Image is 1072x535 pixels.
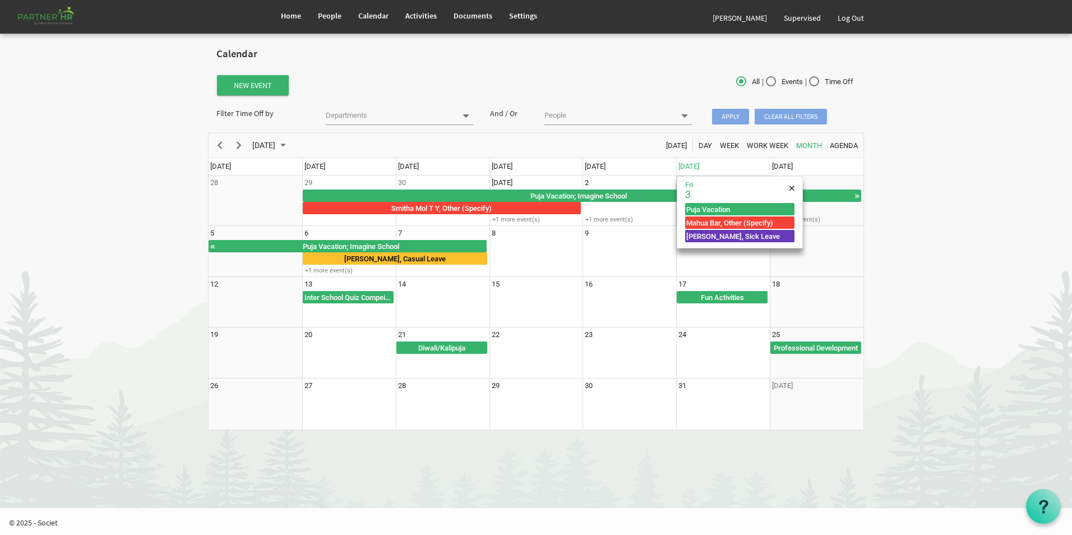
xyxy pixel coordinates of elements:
div: Tuesday, October 14, 2025 [398,279,406,290]
input: Departments [326,108,455,123]
div: Puja Vacation; Imagine School [216,241,486,252]
button: Week [718,138,741,152]
div: Sunday, October 12, 2025 [210,279,218,290]
div: Wednesday, October 1, 2025 [492,177,512,188]
span: Time Off [809,77,853,87]
div: Friday, October 17, 2025 [678,279,686,290]
div: Wednesday, October 29, 2025 [492,380,500,391]
div: Puja Vacation Begin From Monday, September 29, 2025 at 12:00:00 AM GMT-07:00 Ends At Wednesday, O... [303,190,862,202]
span: Day [697,139,713,153]
div: 3 [685,190,700,200]
div: +1 more event(s) [490,215,583,224]
div: Fri [685,181,784,190]
div: Sunday, October 5, 2025 [210,228,214,239]
div: Monday, October 27, 2025 [304,380,312,391]
div: Puja Vacation Begin From Monday, September 29, 2025 at 12:00:00 AM GMT-07:00 Ends At Wednesday, O... [209,240,487,252]
span: [DATE] [772,162,793,170]
span: Events [766,77,803,87]
div: +1 more event(s) [770,215,863,224]
div: Tuesday, October 7, 2025 [398,228,402,239]
div: | | [645,74,864,90]
div: October 2025 [248,133,293,157]
span: Documents [454,11,492,21]
span: [DATE] [665,139,688,153]
div: next period [229,133,248,157]
div: [PERSON_NAME], Casual Leave [303,253,487,264]
span: Home [281,11,301,21]
div: Professional Development [771,342,861,353]
div: Puja Vacation Begin From Monday, September 29, 2025 at 12:00:00 AM GMT-07:00 Ends At Wednesday, O... [685,203,794,215]
div: Friday, October 31, 2025 [678,380,686,391]
div: Monday, October 13, 2025 [304,279,312,290]
div: Inter School Quiz Compeition Begin From Monday, October 13, 2025 at 12:00:00 AM GMT-07:00 Ends At... [303,291,394,303]
div: Smitha Mol T Y, Other (Specify) Begin From Monday, September 29, 2025 at 12:00:00 AM GMT-07:00 En... [303,202,581,214]
div: Diwali/Kalipuja [397,342,487,353]
span: [DATE] [678,162,699,170]
span: People [318,11,341,21]
div: Professional Development Begin From Saturday, October 25, 2025 at 12:00:00 AM GMT-07:00 Ends At S... [770,342,861,354]
schedule: of October 2025 [208,133,864,430]
a: Supervised [775,2,829,34]
div: Smitha Mol T Y, Other (Specify) [303,202,580,214]
button: Day [697,138,714,152]
span: All [736,77,760,87]
div: +1 more event(s) [583,215,676,224]
div: Saturday, November 1, 2025 [772,380,793,391]
div: Sunday, October 19, 2025 [210,329,218,340]
div: Tuesday, October 28, 2025 [398,380,406,391]
button: New Event [217,75,289,95]
div: Fun Activities [677,292,767,303]
span: Settings [509,11,537,21]
div: Thursday, October 9, 2025 [585,228,589,239]
span: Month [795,139,823,153]
div: Saturday, October 25, 2025 [772,329,780,340]
span: [DATE] [210,162,231,170]
div: Filter Time Off by [208,108,317,119]
span: Supervised [784,13,821,23]
div: Deepti Mayee Nayak, Casual Leave Begin From Monday, October 6, 2025 at 12:00:00 AM GMT-07:00 Ends... [303,252,487,265]
div: Close [785,181,799,195]
div: Thursday, October 2, 2025 [585,177,589,188]
div: Wednesday, October 8, 2025 [492,228,496,239]
span: Work Week [746,139,789,153]
a: [PERSON_NAME] [704,2,775,34]
span: [DATE] [304,162,325,170]
button: Next [232,138,247,152]
div: Thursday, October 30, 2025 [585,380,593,391]
div: Sunday, October 26, 2025 [210,380,218,391]
span: Activities [405,11,437,21]
div: +1 more event(s) [303,266,395,275]
p: © 2025 - Societ [9,517,1072,528]
div: Thursday, October 23, 2025 [585,329,593,340]
span: Apply [712,109,749,124]
button: Today [664,138,689,152]
div: [PERSON_NAME], Sick Leave [685,231,794,241]
div: Saturday, October 18, 2025 [772,279,780,290]
div: Tuesday, October 21, 2025 [398,329,406,340]
div: Puja Vacation [685,204,794,214]
h2: Calendar [216,48,856,60]
span: [DATE] [398,162,419,170]
div: Monday, October 20, 2025 [304,329,312,340]
button: Agenda [828,138,860,152]
span: Clear all filters [755,109,827,124]
div: Wednesday, October 15, 2025 [492,279,500,290]
span: Calendar [358,11,389,21]
button: October 2025 [251,138,291,152]
div: Monday, October 6, 2025 [304,228,308,239]
div: And / Or [482,108,537,119]
div: Friday, October 24, 2025 [678,329,686,340]
div: Diwali/Kalipuja Begin From Tuesday, October 21, 2025 at 12:00:00 AM GMT-07:00 Ends At Wednesday, ... [396,342,487,354]
div: Mahua Bar, Other (Specify) [685,218,794,228]
input: People [544,108,674,123]
span: [DATE] [251,139,276,153]
button: Work Week [745,138,791,152]
div: Inter School Quiz Compeition [303,292,393,303]
div: Sunday, September 28, 2025 [210,177,218,188]
div: Tuesday, September 30, 2025 [398,177,406,188]
span: [DATE] [585,162,606,170]
a: Log Out [829,2,872,34]
button: Previous [212,138,228,152]
div: Mahua Bar, Other (Specify) Begin From Wednesday, October 1, 2025 at 12:00:00 AM GMT-07:00 Ends At... [685,216,794,229]
span: Week [719,139,740,153]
